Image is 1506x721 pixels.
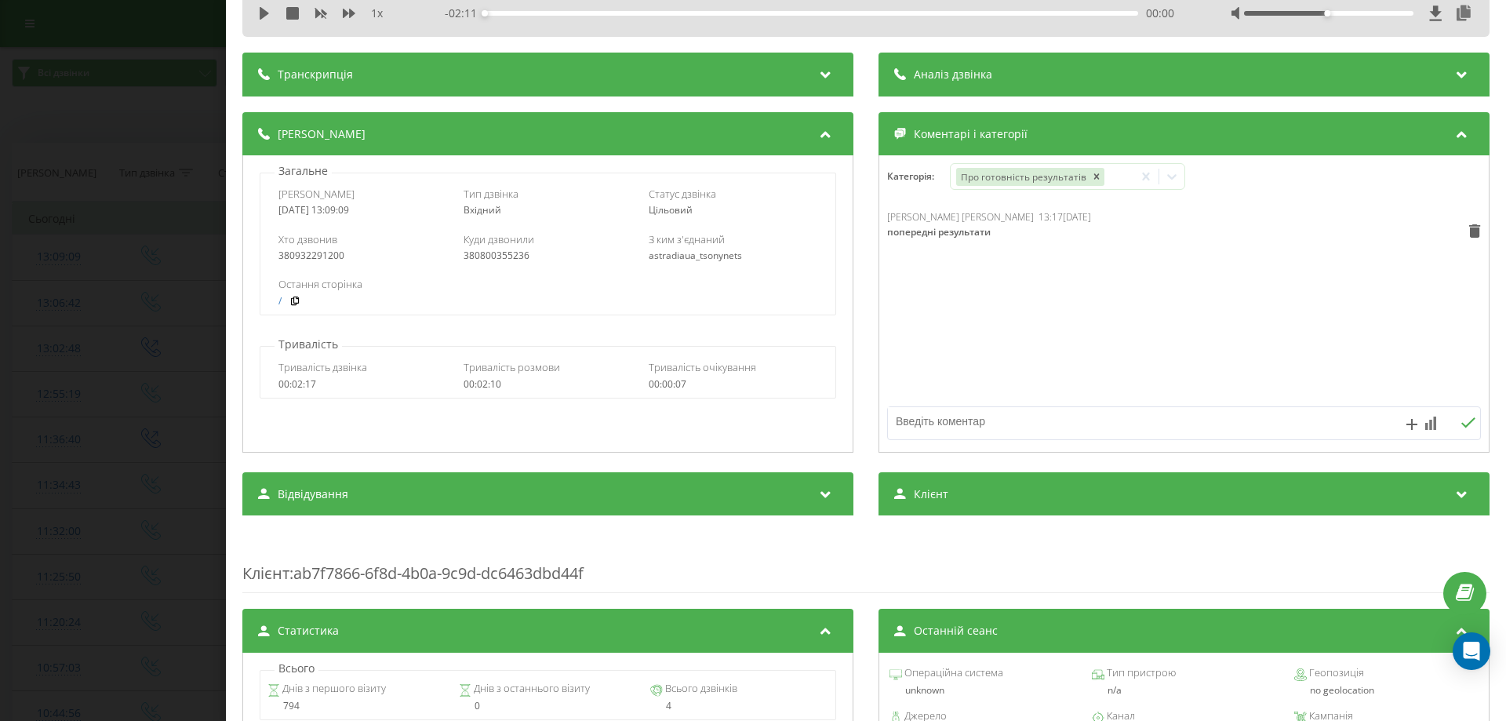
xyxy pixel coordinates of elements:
div: 00:00:07 [649,379,817,390]
span: Хто дзвонив [278,232,337,246]
div: 794 [267,701,446,712]
div: unknown [889,685,1074,696]
div: Remove Про готовність результатів [1089,168,1104,186]
span: Куди дзвонили [464,232,534,246]
div: 00:02:10 [464,379,632,390]
span: Тип пристрою [1104,665,1176,681]
span: Днів з першого візиту [280,681,386,697]
span: Тип дзвінка [464,187,518,201]
div: попередні результати [887,226,1050,239]
span: Остання сторінка [278,277,362,291]
div: Open Intercom Messenger [1453,632,1490,670]
span: Днів з останнього візиту [471,681,590,697]
span: Статистика [278,623,339,639]
a: / [278,296,282,307]
p: Тривалість [275,337,342,352]
div: 13:17[DATE] [1039,212,1091,223]
span: Статус дзвінка [649,187,716,201]
span: Останній сеанс [914,623,998,639]
div: n/a [1092,685,1276,696]
span: [PERSON_NAME] [PERSON_NAME] [887,210,1034,224]
span: З ким з'єднаний [649,232,725,246]
div: 380932291200 [278,250,447,261]
span: Коментарі і категорії [914,126,1028,142]
span: Тривалість очікування [649,360,756,374]
div: 0 [459,701,637,712]
span: [PERSON_NAME] [278,126,366,142]
p: Загальне [275,163,332,179]
div: 380800355236 [464,250,632,261]
span: Цільовий [649,203,693,217]
div: 4 [650,701,828,712]
span: [PERSON_NAME] [278,187,355,201]
span: Всього дзвінків [663,681,737,697]
div: Accessibility label [1325,10,1331,16]
span: Клієнт [242,563,289,584]
div: 00:02:17 [278,379,447,390]
div: Про готовність результатів [956,168,1089,186]
span: Аналіз дзвінка [914,67,992,82]
span: Клієнт [914,486,948,502]
span: Транскрипція [278,67,353,82]
span: Геопозиція [1307,665,1364,681]
span: - 02:11 [445,5,485,21]
div: astradiaua_tsonynets [649,250,817,261]
p: Всього [275,661,318,676]
span: 00:00 [1146,5,1174,21]
span: Відвідування [278,486,348,502]
span: Вхідний [464,203,501,217]
span: Тривалість дзвінка [278,360,367,374]
span: Тривалість розмови [464,360,560,374]
div: Accessibility label [482,10,488,16]
div: : ab7f7866-6f8d-4b0a-9c9d-dc6463dbd44f [242,531,1490,593]
h4: Категорія : [887,171,950,182]
div: [DATE] 13:09:09 [278,205,447,216]
span: 1 x [371,5,383,21]
div: no geolocation [1294,685,1479,696]
span: Операційна система [902,665,1003,681]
